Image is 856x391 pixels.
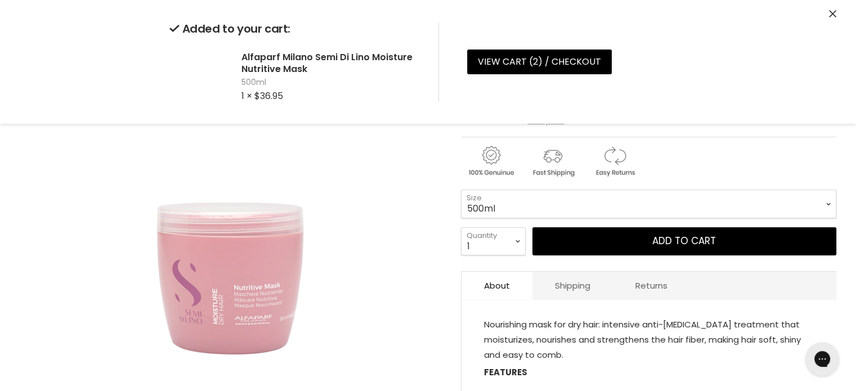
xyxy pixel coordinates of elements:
span: 1 × [241,89,252,102]
img: shipping.gif [523,144,582,178]
a: Returns [613,272,690,299]
img: genuine.gif [461,144,521,178]
span: 2 [533,55,538,68]
select: Quantity [461,227,526,255]
img: returns.gif [585,144,644,178]
button: Add to cart [532,227,836,255]
iframe: Gorgias live chat messenger [800,338,845,380]
strong: FEATURES [484,366,527,378]
a: View cart (2) / Checkout [467,50,612,74]
span: $36.95 [254,89,283,102]
a: About [461,272,532,299]
h2: Added to your cart: [169,23,420,35]
p: Nourishing mask for dry hair: intensive anti-[MEDICAL_DATA] treatment that moisturizes, nourishes... [484,317,814,365]
a: Shipping [532,272,613,299]
button: Close [829,8,836,20]
h2: Alfaparf Milano Semi Di Lino Moisture Nutritive Mask [241,51,420,75]
span: 500ml [241,77,420,88]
